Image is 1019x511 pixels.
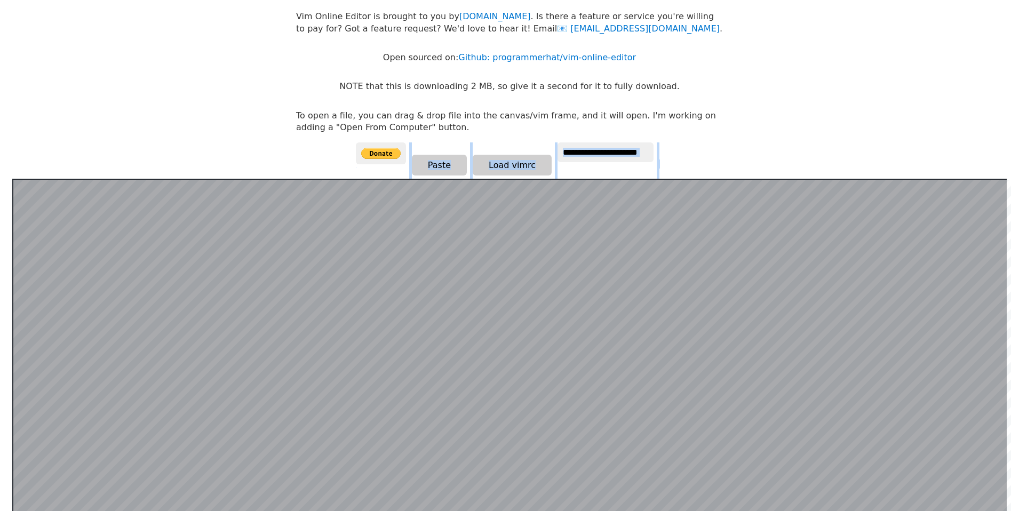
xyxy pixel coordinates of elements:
button: Load vimrc [473,155,552,175]
p: To open a file, you can drag & drop file into the canvas/vim frame, and it will open. I'm working... [296,110,723,134]
a: [EMAIL_ADDRESS][DOMAIN_NAME] [557,23,720,34]
a: [DOMAIN_NAME] [459,11,531,21]
p: Open sourced on: [383,52,636,63]
p: NOTE that this is downloading 2 MB, so give it a second for it to fully download. [339,81,679,92]
a: Github: programmerhat/vim-online-editor [458,52,636,62]
button: Paste [412,155,467,175]
p: Vim Online Editor is brought to you by . Is there a feature or service you're willing to pay for?... [296,11,723,35]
